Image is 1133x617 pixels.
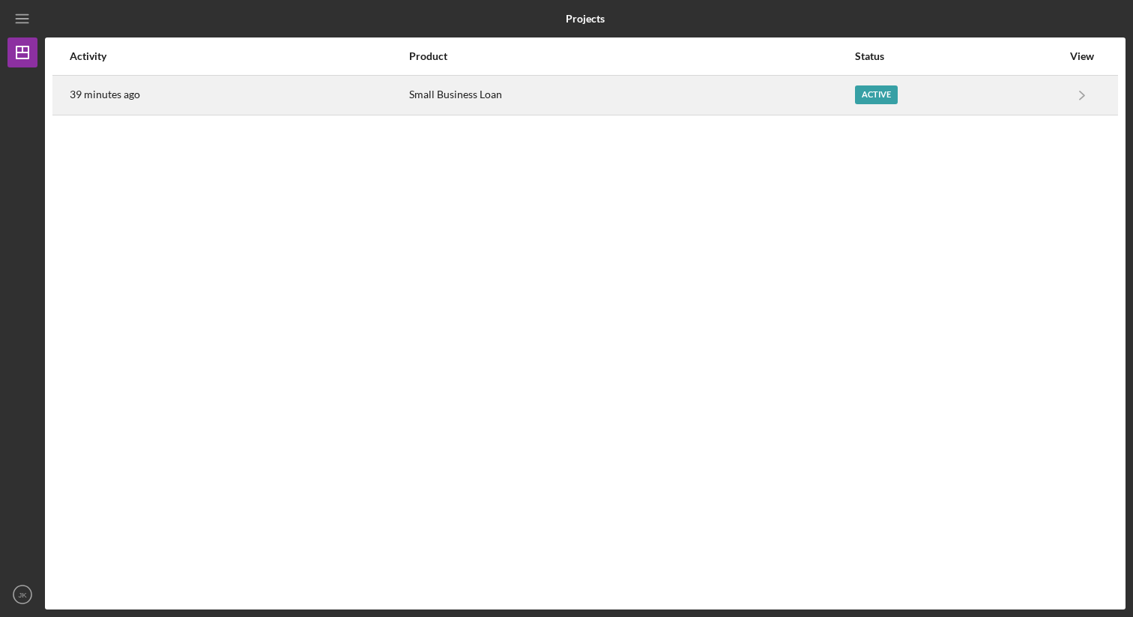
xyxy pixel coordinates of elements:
div: Status [855,50,1062,62]
div: Active [855,85,898,104]
time: 2025-08-15 00:23 [70,88,140,100]
b: Projects [566,13,605,25]
div: Product [409,50,853,62]
button: JK [7,580,37,610]
div: View [1063,50,1101,62]
div: Activity [70,50,408,62]
div: Small Business Loan [409,76,853,114]
text: JK [18,591,27,599]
